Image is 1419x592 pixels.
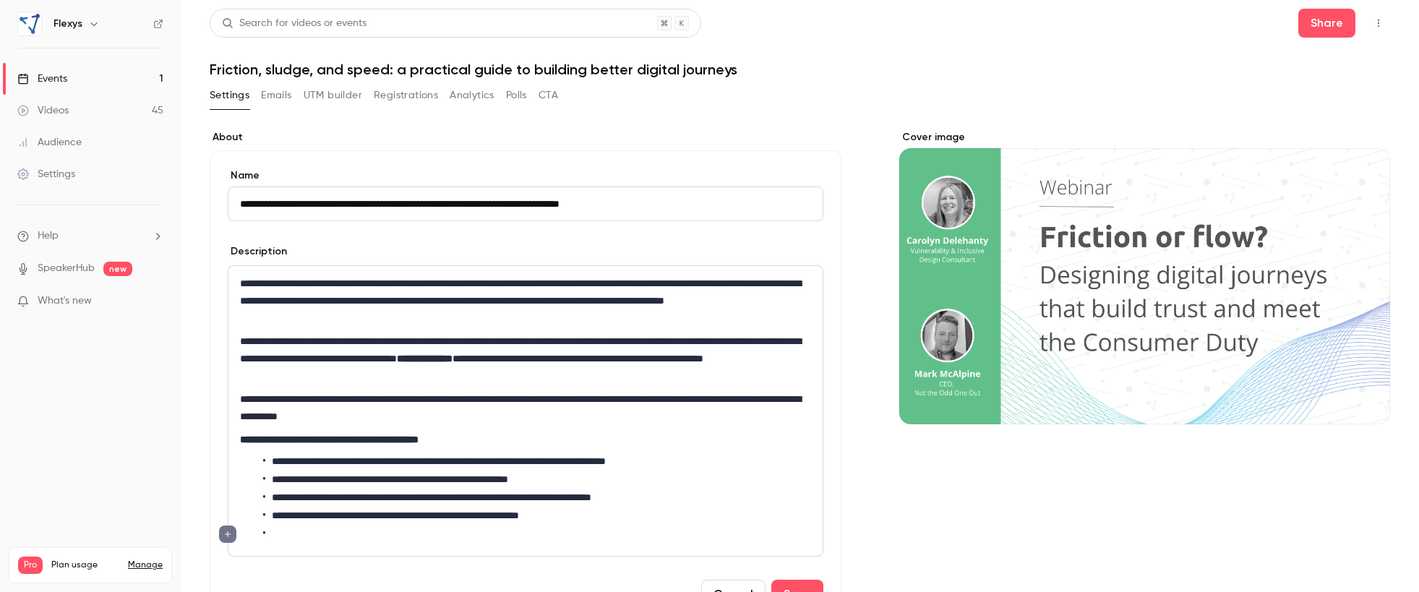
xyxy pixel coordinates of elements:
h1: Friction, sludge, and speed: a practical guide to building better digital journeys [210,61,1390,78]
label: Cover image [899,130,1390,145]
section: Cover image [899,130,1390,424]
li: help-dropdown-opener [17,228,163,244]
label: Name [228,168,823,183]
button: Settings [210,84,249,107]
span: Pro [18,557,43,574]
label: About [210,130,841,145]
button: Polls [506,84,527,107]
span: What's new [38,293,92,309]
a: Manage [128,559,163,571]
div: Videos [17,103,69,118]
button: Share [1298,9,1355,38]
div: Settings [17,167,75,181]
span: Plan usage [51,559,119,571]
button: Analytics [450,84,494,107]
img: Flexys [18,12,41,35]
button: Emails [261,84,291,107]
a: SpeakerHub [38,261,95,276]
h6: Flexys [53,17,82,31]
button: CTA [539,84,558,107]
div: Search for videos or events [222,16,366,31]
div: Events [17,72,67,86]
section: description [228,265,823,557]
label: Description [228,244,287,259]
span: new [103,262,132,276]
button: Registrations [374,84,438,107]
div: editor [228,266,823,556]
span: Help [38,228,59,244]
button: UTM builder [304,84,362,107]
div: Audience [17,135,82,150]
